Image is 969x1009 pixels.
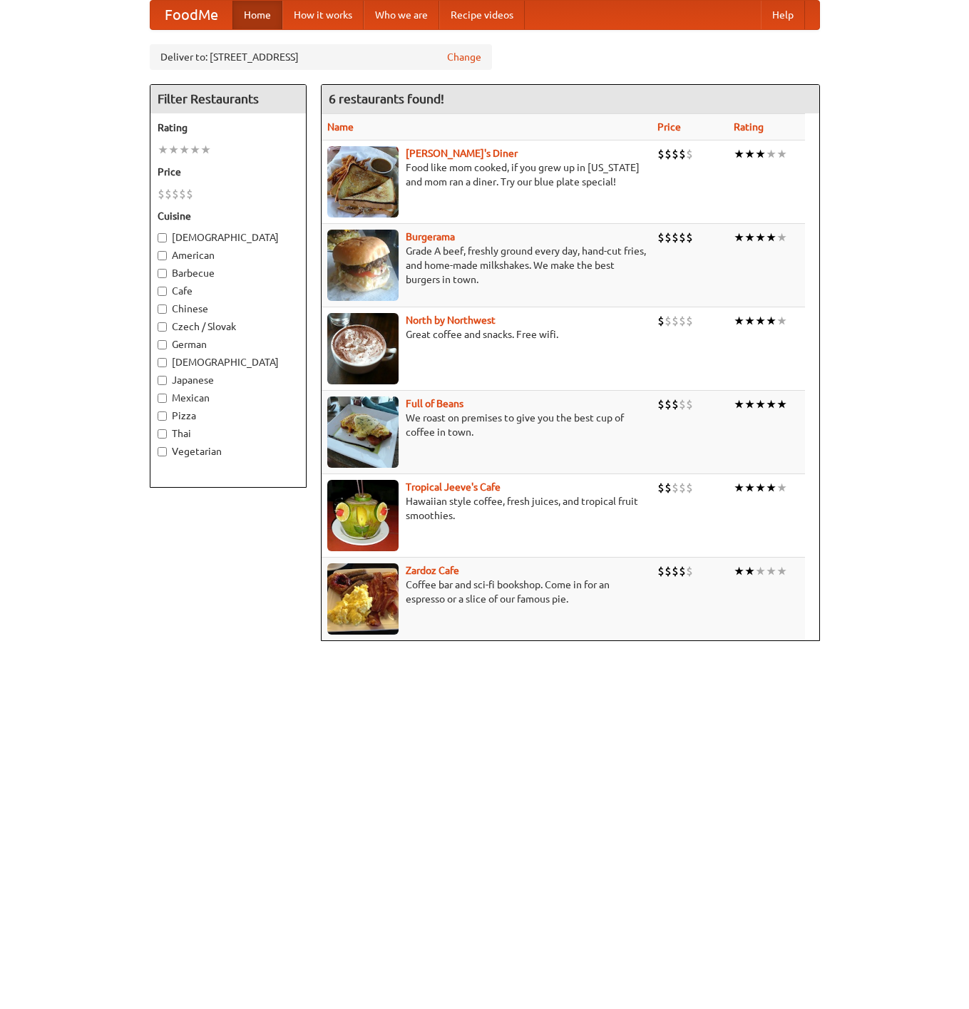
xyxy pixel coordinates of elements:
[179,186,186,202] li: $
[158,340,167,349] input: German
[406,398,463,409] a: Full of Beans
[406,231,455,242] a: Burgerama
[686,230,693,245] li: $
[327,396,399,468] img: beans.jpg
[776,396,787,412] li: ★
[686,480,693,496] li: $
[734,480,744,496] li: ★
[766,230,776,245] li: ★
[158,186,165,202] li: $
[327,494,646,523] p: Hawaiian style coffee, fresh juices, and tropical fruit smoothies.
[158,429,167,439] input: Thai
[327,327,646,342] p: Great coffee and snacks. Free wifi.
[672,146,679,162] li: $
[679,396,686,412] li: $
[364,1,439,29] a: Who we are
[158,411,167,421] input: Pizza
[190,142,200,158] li: ★
[158,447,167,456] input: Vegetarian
[766,313,776,329] li: ★
[158,319,299,334] label: Czech / Slovak
[734,230,744,245] li: ★
[657,121,681,133] a: Price
[672,480,679,496] li: $
[158,426,299,441] label: Thai
[744,313,755,329] li: ★
[734,121,764,133] a: Rating
[766,480,776,496] li: ★
[672,396,679,412] li: $
[158,322,167,332] input: Czech / Slovak
[776,230,787,245] li: ★
[679,146,686,162] li: $
[679,313,686,329] li: $
[665,146,672,162] li: $
[327,563,399,635] img: zardoz.jpg
[734,563,744,579] li: ★
[179,142,190,158] li: ★
[158,391,299,405] label: Mexican
[158,355,299,369] label: [DEMOGRAPHIC_DATA]
[439,1,525,29] a: Recipe videos
[158,165,299,179] h5: Price
[406,148,518,159] a: [PERSON_NAME]'s Diner
[327,121,354,133] a: Name
[158,142,168,158] li: ★
[665,563,672,579] li: $
[672,313,679,329] li: $
[406,481,501,493] a: Tropical Jeeve's Cafe
[686,563,693,579] li: $
[447,50,481,64] a: Change
[672,563,679,579] li: $
[158,358,167,367] input: [DEMOGRAPHIC_DATA]
[158,248,299,262] label: American
[755,396,766,412] li: ★
[665,396,672,412] li: $
[158,284,299,298] label: Cafe
[327,230,399,301] img: burgerama.jpg
[776,563,787,579] li: ★
[657,396,665,412] li: $
[232,1,282,29] a: Home
[327,146,399,217] img: sallys.jpg
[406,565,459,576] b: Zardoz Cafe
[657,230,665,245] li: $
[200,142,211,158] li: ★
[150,44,492,70] div: Deliver to: [STREET_ADDRESS]
[755,230,766,245] li: ★
[657,313,665,329] li: $
[158,373,299,387] label: Japanese
[158,394,167,403] input: Mexican
[686,313,693,329] li: $
[657,563,665,579] li: $
[158,121,299,135] h5: Rating
[406,314,496,326] a: North by Northwest
[755,313,766,329] li: ★
[158,304,167,314] input: Chinese
[158,337,299,352] label: German
[679,563,686,579] li: $
[158,409,299,423] label: Pizza
[158,230,299,245] label: [DEMOGRAPHIC_DATA]
[734,396,744,412] li: ★
[744,146,755,162] li: ★
[158,266,299,280] label: Barbecue
[327,313,399,384] img: north.jpg
[672,230,679,245] li: $
[158,287,167,296] input: Cafe
[679,480,686,496] li: $
[158,376,167,385] input: Japanese
[744,230,755,245] li: ★
[665,313,672,329] li: $
[755,480,766,496] li: ★
[158,209,299,223] h5: Cuisine
[150,85,306,113] h4: Filter Restaurants
[755,563,766,579] li: ★
[766,146,776,162] li: ★
[665,230,672,245] li: $
[172,186,179,202] li: $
